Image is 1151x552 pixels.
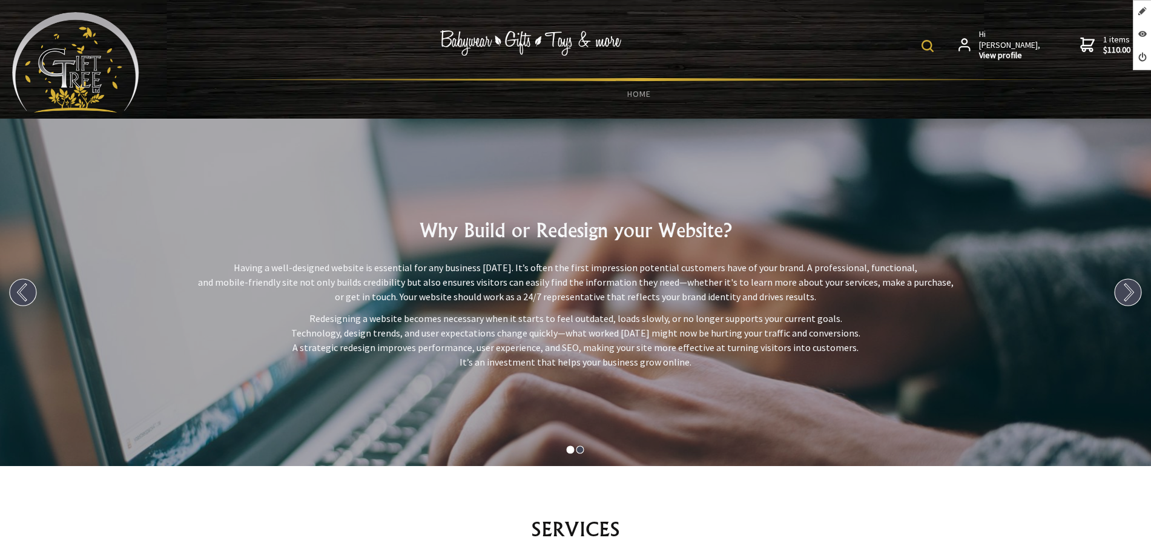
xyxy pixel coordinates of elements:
[1080,29,1130,61] a: 1 items$110.00
[10,311,1141,369] p: Redesigning a website becomes necessary when it starts to feel outdated, loads slowly, or no long...
[10,215,1141,245] h2: Why Build or Redesign your Website?
[922,40,934,52] img: product search
[217,514,934,544] h2: SERVICES
[1103,45,1130,56] strong: $110.00
[1103,34,1130,56] span: 1 items
[10,260,1141,304] p: Having a well-designed website is essential for any business [DATE]. It’s often the first impress...
[958,29,1041,61] a: Hi [PERSON_NAME],View profile
[167,81,1112,107] a: HOME
[440,30,621,56] img: Babywear - Gifts - Toys & more
[979,50,1041,61] strong: View profile
[12,12,139,113] img: Babyware - Gifts - Toys and more...
[979,29,1041,61] span: Hi [PERSON_NAME],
